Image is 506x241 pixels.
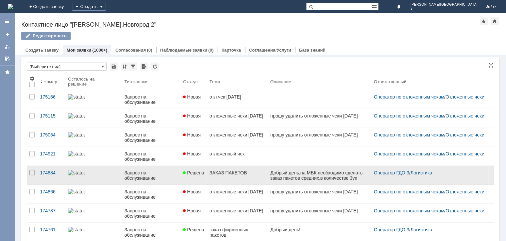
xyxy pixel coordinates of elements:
a: ЗАКАЗ ПАКЕТОВ [207,166,268,185]
div: / [374,151,486,156]
div: / [374,94,486,100]
th: Номер [37,73,65,90]
a: Запрос на обслуживание [122,90,180,109]
div: 174787 [40,208,63,213]
a: statusbar-100 (1).png [65,204,122,223]
div: Запрос на обслуживание [124,170,178,181]
a: 174921 [37,147,65,166]
div: отложенные чеки [DATE] [209,189,265,194]
a: База знаний [299,48,326,53]
div: Сортировка... [121,63,129,71]
div: Фильтрация... [129,63,137,71]
a: Оператор ГДО 3 [374,227,409,232]
span: Новая [183,151,201,156]
a: Новая [180,90,207,109]
span: Новая [183,132,201,137]
img: statusbar-100 (1).png [68,113,85,119]
div: / [374,208,486,213]
div: На всю страницу [489,63,494,68]
a: Новая [180,128,207,147]
div: Запрос на обслуживание [124,113,178,124]
a: Отложенные чеки [446,94,484,100]
a: Оператор по отложенным чекам [374,189,444,194]
a: Отложенные чеки [446,113,484,119]
a: Оператор по отложенным чекам [374,113,444,119]
a: Оператор по отложенным чекам [374,208,444,213]
a: Запрос на обслуживание [122,166,180,185]
a: Создать заявку [25,48,59,53]
div: отложенные чеки [DATE] [209,132,265,137]
a: Отложенные чеки [446,132,484,137]
th: Тип заявки [122,73,180,90]
span: 2 [411,7,478,11]
img: statusbar-100 (1).png [68,227,85,232]
div: / [374,170,486,175]
span: Новая [183,113,201,119]
a: Оператор по отложенным чекам [374,151,444,156]
a: Мои заявки [67,48,91,53]
img: statusbar-100 (1).png [68,208,85,213]
a: Мои согласования [2,53,13,64]
div: Сделать домашней страницей [491,17,499,25]
span: [PERSON_NAME][GEOGRAPHIC_DATA] [411,3,478,7]
a: отложенные чеки [DATE] [207,185,268,204]
a: Оператор по отложенным чекам [374,132,444,137]
th: Статус [180,73,207,90]
div: Описание [271,79,292,84]
div: отложенные чеки [DATE] [209,208,265,213]
a: 174884 [37,166,65,185]
a: statusbar-100 (1).png [65,90,122,109]
th: Ответственный [371,73,489,90]
a: Логистика [411,227,432,232]
img: statusbar-100 (1).png [68,151,85,156]
div: Экспорт списка [140,63,148,71]
img: statusbar-100 (1).png [68,94,85,100]
div: 174884 [40,170,63,175]
a: 175166 [37,90,65,109]
img: statusbar-100 (1).png [68,132,85,137]
div: / [374,189,486,194]
a: Запрос на обслуживание [122,204,180,223]
a: 174866 [37,185,65,204]
a: Новая [180,147,207,166]
div: Статус [183,79,197,84]
span: Расширенный поиск [372,3,379,9]
a: statusbar-100 (1).png [65,185,122,204]
img: statusbar-100 (1).png [68,170,85,175]
a: Соглашения/Услуги [249,48,291,53]
div: отложенный чек [209,151,265,156]
div: 175115 [40,113,63,119]
div: / [374,227,486,232]
div: 174921 [40,151,63,156]
a: statusbar-100 (1).png [65,128,122,147]
div: Запрос на обслуживание [124,94,178,105]
div: (1000+) [92,48,107,53]
div: / [374,132,486,137]
span: Решена [183,227,204,232]
a: 175115 [37,109,65,128]
a: отложенные чеки [DATE] [207,109,268,128]
a: Логистика [411,170,432,175]
div: Добавить в избранное [480,17,488,25]
span: Решена [183,170,204,175]
a: отложенный чек [207,147,268,166]
span: Новая [183,208,201,213]
div: заказ фирменных пакетов [209,227,265,238]
a: statusbar-100 (1).png [65,166,122,185]
a: Решена [180,166,207,185]
a: отложенные чеки [DATE] [207,204,268,223]
span: Новая [183,94,201,100]
a: Оператор ГДО 3 [374,170,409,175]
div: Создать [72,3,106,11]
div: Запрос на обслуживание [124,132,178,143]
div: ЗАКАЗ ПАКЕТОВ [209,170,265,175]
th: Тема [207,73,268,90]
div: Осталось на решение [68,77,114,87]
a: Наблюдаемые заявки [160,48,207,53]
div: отложенные чеки [DATE] [209,113,265,119]
img: logo [8,4,13,9]
span: Настройки [29,76,35,81]
div: отл чек [DATE] [209,94,265,100]
div: (0) [208,48,214,53]
div: Контактное лицо "[PERSON_NAME].Новгород 2" [21,21,480,28]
